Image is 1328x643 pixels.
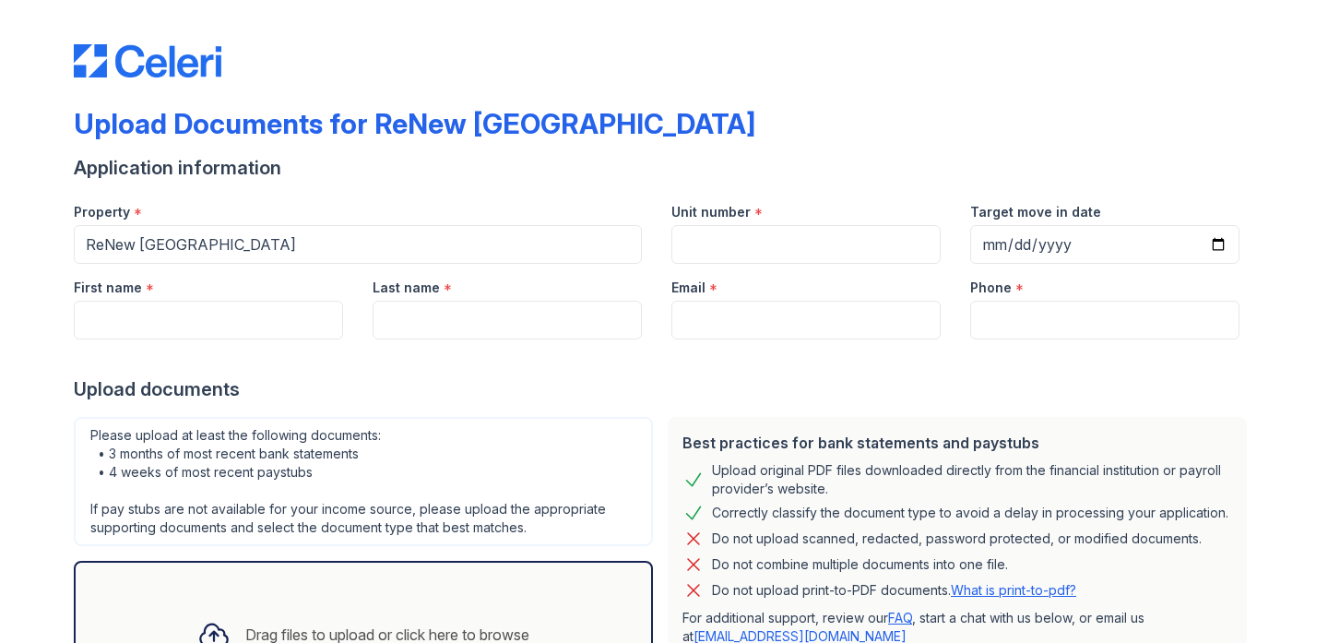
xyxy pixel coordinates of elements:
div: Correctly classify the document type to avoid a delay in processing your application. [712,502,1228,524]
div: Do not upload scanned, redacted, password protected, or modified documents. [712,528,1202,550]
div: Do not combine multiple documents into one file. [712,554,1008,576]
label: First name [74,279,142,297]
div: Upload original PDF files downloaded directly from the financial institution or payroll provider’... [712,461,1232,498]
div: Upload documents [74,376,1254,402]
div: Please upload at least the following documents: • 3 months of most recent bank statements • 4 wee... [74,417,653,546]
a: What is print-to-pdf? [951,582,1076,598]
div: Upload Documents for ReNew [GEOGRAPHIC_DATA] [74,107,755,140]
label: Property [74,203,130,221]
div: Application information [74,155,1254,181]
div: Best practices for bank statements and paystubs [682,432,1232,454]
label: Email [671,279,705,297]
a: FAQ [888,610,912,625]
label: Target move in date [970,203,1101,221]
label: Last name [373,279,440,297]
p: Do not upload print-to-PDF documents. [712,581,1076,600]
label: Phone [970,279,1012,297]
img: CE_Logo_Blue-a8612792a0a2168367f1c8372b55b34899dd931a85d93a1a3d3e32e68fde9ad4.png [74,44,221,77]
label: Unit number [671,203,751,221]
